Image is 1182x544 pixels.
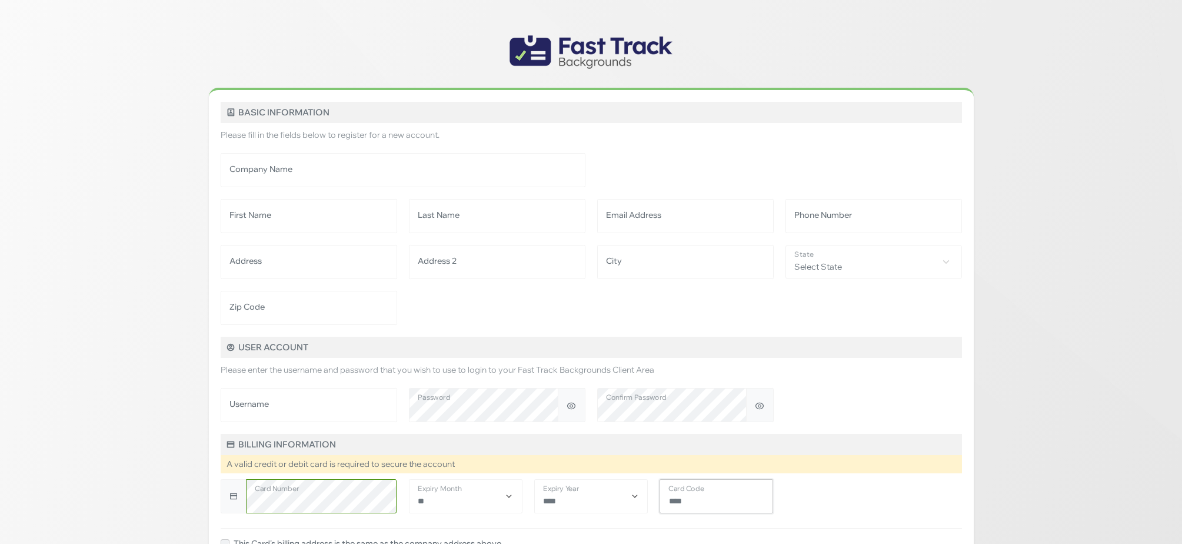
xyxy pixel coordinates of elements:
[785,245,962,279] span: Select State
[221,129,962,141] p: Please fill in the fields below to register for a new account.
[221,364,962,376] p: Please enter the username and password that you wish to use to login to your Fast Track Backgroun...
[221,455,962,473] div: A valid credit or debit card is required to secure the account
[221,337,962,358] h5: User Account
[786,246,961,277] span: Select State
[221,434,962,455] h5: Billing Information
[221,102,962,123] h5: Basic Information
